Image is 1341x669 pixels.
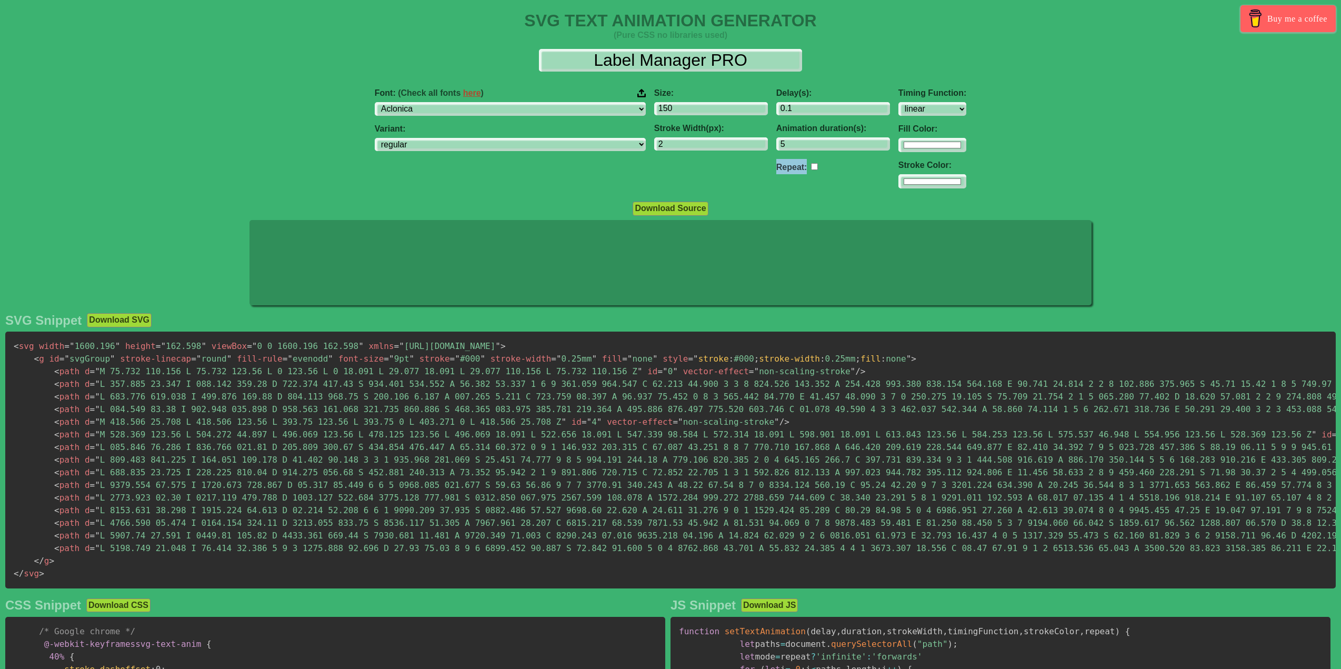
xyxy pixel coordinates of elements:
span: = [90,366,95,376]
span: stroke [419,354,450,364]
span: stroke-linecap [120,354,191,364]
span: d [85,442,90,452]
span: Font: [375,88,484,98]
span: setTextAnimation [725,626,806,636]
span: ? [810,652,816,662]
span: /> [855,366,865,376]
label: Delay(s): [776,88,890,98]
span: path [54,505,79,515]
span: " [252,341,257,351]
span: d [85,379,90,389]
span: = [283,354,288,364]
span: " [95,480,100,490]
span: = [64,341,69,351]
span: = [90,543,95,553]
span: round [191,354,232,364]
span: = [90,493,95,503]
label: Size: [654,88,768,98]
span: " [587,417,592,427]
span: " [850,366,856,376]
span: Buy me a coffee [1267,9,1327,28]
span: " [592,354,597,364]
span: < [54,442,59,452]
span: d [85,417,90,427]
label: Stroke Width(px): [654,124,768,133]
span: path [54,430,79,440]
span: = [90,518,95,528]
span: font-size [338,354,384,364]
h2: SVG Snippet [5,313,82,328]
span: < [54,505,59,515]
label: Animation duration(s): [776,124,890,133]
span: fill-rule [237,354,283,364]
span: , [943,626,948,636]
span: " [358,341,364,351]
span: < [54,455,59,465]
span: " [161,341,166,351]
span: xmlns [368,341,394,351]
span: = [191,354,196,364]
span: " [328,354,333,364]
span: " [287,354,293,364]
span: d [85,505,90,515]
span: 162.598 [156,341,206,351]
span: vector-effect [607,417,673,427]
span: non-scaling-stroke [673,417,779,427]
span: = [90,379,95,389]
span: { [206,639,212,649]
span: " [389,354,394,364]
span: ; [754,354,759,364]
span: " [95,404,100,414]
span: < [54,392,59,402]
span: " [227,354,232,364]
span: 0.25mm [551,354,597,364]
span: ) [948,639,953,649]
span: < [14,341,19,351]
span: 40% [49,652,64,662]
span: ; [953,639,958,649]
span: 1600.196 [64,341,120,351]
span: stroke-width [759,354,820,364]
span: " [95,430,100,440]
span: evenodd [283,354,333,364]
span: > [49,556,54,566]
label: Variant: [375,124,646,134]
span: = [780,639,786,649]
span: path [54,467,79,477]
span: " [409,354,415,364]
span: let [740,652,755,662]
span: " [95,467,100,477]
span: id [49,354,59,364]
span: " [64,354,69,364]
span: , [1079,626,1085,636]
label: Repeat: [776,163,807,172]
span: " [597,417,602,427]
span: < [54,404,59,414]
span: "path" [917,639,948,649]
img: Buy me a coffee [1246,9,1265,27]
span: svgGroup [59,354,115,364]
span: " [95,392,100,402]
span: : [729,354,734,364]
span: : [866,652,872,662]
span: ; [855,354,860,364]
span: svg-text-anim [44,639,202,649]
span: " [95,543,100,553]
span: d [85,392,90,402]
span: @-webkit-keyframes [44,639,135,649]
span: id [1322,430,1332,440]
span: " [202,341,207,351]
span: stroke [698,354,729,364]
span: M 418.506 25.708 L 418.506 123.56 L 393.75 123.56 L 393.75 0 L 403.271 0 L 418.506 25.708 Z [90,417,567,427]
span: = [622,354,627,364]
span: /> [779,417,789,427]
input: 0.1s [776,102,890,115]
span: < [54,543,59,553]
span: = [775,652,780,662]
span: " [1312,430,1317,440]
span: { [69,652,75,662]
h2: JS Snippet [670,598,736,613]
span: " [95,442,100,452]
span: > [501,341,506,351]
span: = [90,442,95,452]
